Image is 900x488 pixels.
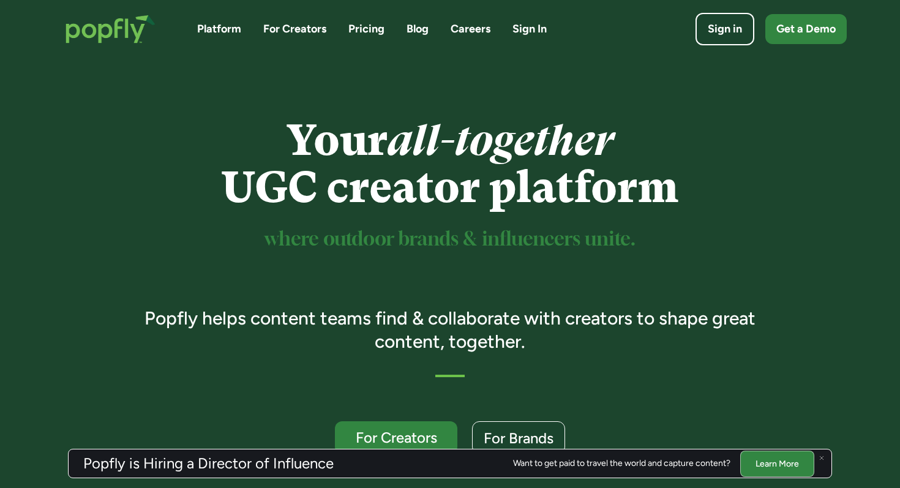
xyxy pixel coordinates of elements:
[765,14,847,44] a: Get a Demo
[740,450,814,476] a: Learn More
[484,430,553,446] div: For Brands
[53,2,168,56] a: home
[346,430,446,445] div: For Creators
[264,230,636,249] sup: where outdoor brands & influencers unite.
[83,456,334,471] h3: Popfly is Hiring a Director of Influence
[127,117,773,211] h1: Your UGC creator platform
[512,21,547,37] a: Sign In
[127,307,773,353] h3: Popfly helps content teams find & collaborate with creators to shape great content, together.
[335,421,457,454] a: For Creators
[708,21,742,37] div: Sign in
[513,459,730,468] div: Want to get paid to travel the world and capture content?
[451,21,490,37] a: Careers
[348,21,384,37] a: Pricing
[197,21,241,37] a: Platform
[407,21,429,37] a: Blog
[696,13,754,45] a: Sign in
[776,21,836,37] div: Get a Demo
[472,421,565,454] a: For Brands
[388,116,613,165] em: all-together
[263,21,326,37] a: For Creators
